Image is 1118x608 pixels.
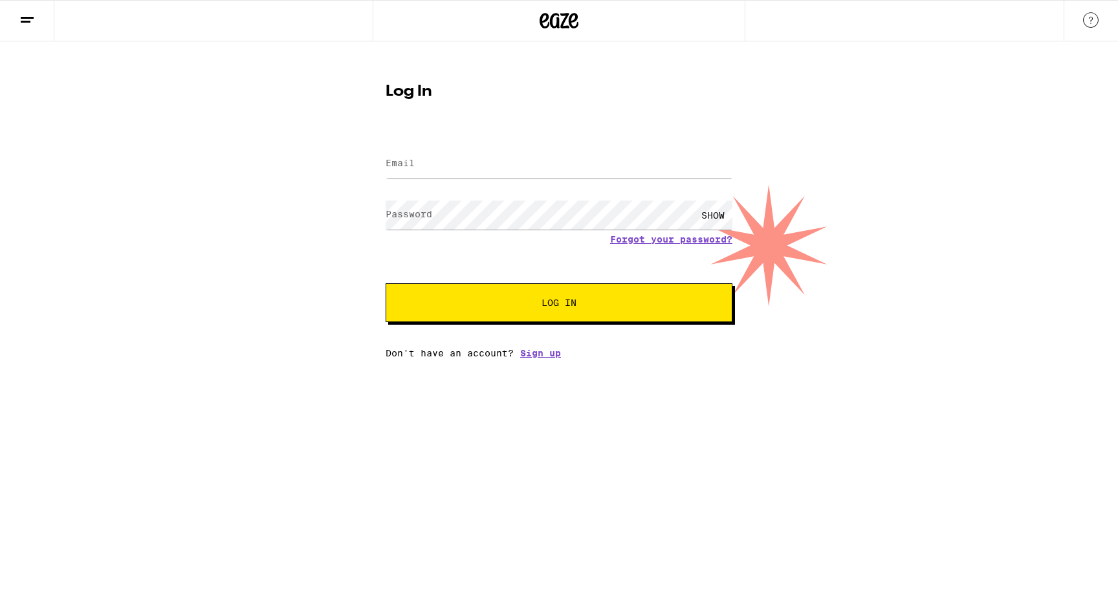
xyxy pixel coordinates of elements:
h1: Log In [386,84,732,100]
div: Don't have an account? [386,348,732,358]
a: Forgot your password? [610,234,732,244]
div: SHOW [694,201,732,230]
button: Log In [386,283,732,322]
a: Sign up [520,348,561,358]
input: Email [386,149,732,179]
label: Email [386,158,415,168]
label: Password [386,209,432,219]
span: Log In [542,298,576,307]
